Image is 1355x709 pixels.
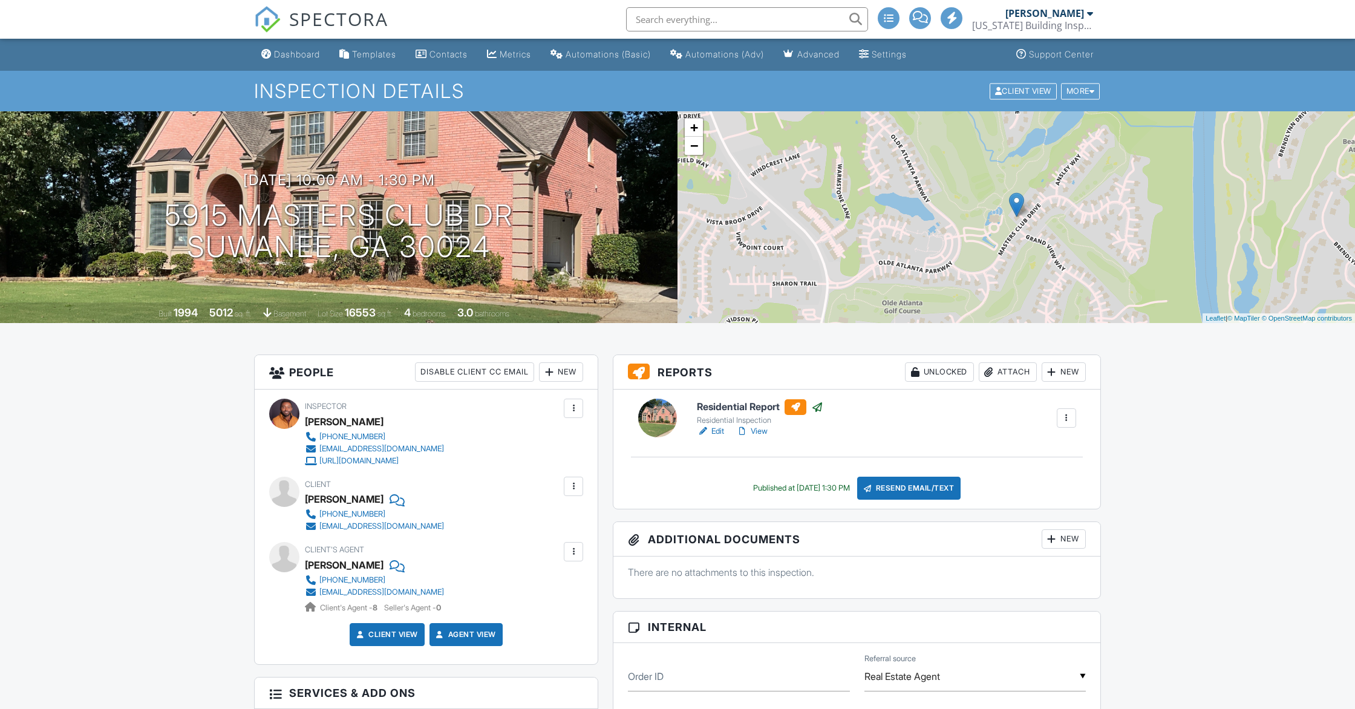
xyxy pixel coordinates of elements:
div: 16553 [345,306,376,319]
a: Settings [854,44,912,66]
a: Client View [354,629,418,641]
span: Seller's Agent - [384,603,441,612]
div: 4 [404,306,411,319]
a: Edit [697,425,724,437]
div: 3.0 [457,306,473,319]
div: [EMAIL_ADDRESS][DOMAIN_NAME] [319,444,444,454]
div: Dashboard [274,49,320,59]
div: New [539,362,583,382]
strong: 0 [436,603,441,612]
div: Advanced [797,49,840,59]
div: Contacts [429,49,468,59]
a: [PHONE_NUMBER] [305,431,444,443]
a: Automations (Advanced) [665,44,769,66]
span: Built [158,309,172,318]
label: Order ID [628,670,664,683]
a: Agent View [434,629,496,641]
h6: Residential Report [697,399,823,415]
div: [EMAIL_ADDRESS][DOMAIN_NAME] [319,521,444,531]
div: [PERSON_NAME] [305,490,384,508]
a: [PHONE_NUMBER] [305,574,444,586]
a: © MapTiler [1227,315,1260,322]
div: [PERSON_NAME] [1005,7,1084,19]
div: Residential Inspection [697,416,823,425]
a: Dashboard [256,44,325,66]
a: [URL][DOMAIN_NAME] [305,455,444,467]
a: [PERSON_NAME] [305,556,384,574]
h3: Additional Documents [613,522,1100,557]
h3: People [255,355,598,390]
div: [PHONE_NUMBER] [319,509,385,519]
a: Advanced [779,44,844,66]
div: Resend Email/Text [857,477,961,500]
h3: [DATE] 10:00 am - 1:30 pm [243,172,435,188]
a: View [736,425,768,437]
div: New [1042,529,1086,549]
div: More [1061,83,1100,99]
div: 5012 [209,306,233,319]
div: 1994 [174,306,198,319]
a: [EMAIL_ADDRESS][DOMAIN_NAME] [305,520,444,532]
div: Automations (Basic) [566,49,651,59]
div: Attach [979,362,1037,382]
span: bathrooms [475,309,509,318]
div: Georgia Building Inspections [972,19,1093,31]
div: Unlocked [905,362,974,382]
h3: Services & Add ons [255,678,598,709]
div: Templates [352,49,396,59]
div: Metrics [500,49,531,59]
span: Client [305,480,331,489]
input: Search everything... [626,7,868,31]
a: Zoom out [685,137,703,155]
div: [EMAIL_ADDRESS][DOMAIN_NAME] [319,587,444,597]
span: Client's Agent - [320,603,379,612]
h3: Reports [613,355,1100,390]
strong: 8 [373,603,377,612]
div: New [1042,362,1086,382]
a: Support Center [1011,44,1099,66]
a: Metrics [482,44,536,66]
a: Contacts [411,44,472,66]
img: The Best Home Inspection Software - Spectora [254,6,281,33]
div: Published at [DATE] 1:30 PM [753,483,850,493]
a: Residential Report Residential Inspection [697,399,823,426]
label: Referral source [864,653,916,664]
div: Client View [990,83,1057,99]
div: Disable Client CC Email [415,362,534,382]
a: SPECTORA [254,16,388,42]
p: There are no attachments to this inspection. [628,566,1086,579]
a: Leaflet [1206,315,1226,322]
div: [PHONE_NUMBER] [319,575,385,585]
div: [PHONE_NUMBER] [319,432,385,442]
a: Automations (Basic) [546,44,656,66]
div: [URL][DOMAIN_NAME] [319,456,399,466]
span: Inspector [305,402,347,411]
span: sq. ft. [235,309,252,318]
a: Client View [988,86,1060,95]
h1: 5915 Masters Club Dr Suwanee, GA 30024 [165,200,514,264]
span: SPECTORA [289,6,388,31]
span: Lot Size [318,309,343,318]
h3: Internal [613,612,1100,643]
div: Automations (Adv) [685,49,764,59]
span: bedrooms [413,309,446,318]
span: Client's Agent [305,545,364,554]
a: Zoom in [685,119,703,137]
a: [PHONE_NUMBER] [305,508,444,520]
a: [EMAIL_ADDRESS][DOMAIN_NAME] [305,443,444,455]
h1: Inspection Details [254,80,1101,102]
span: sq.ft. [377,309,393,318]
span: basement [273,309,306,318]
div: Support Center [1029,49,1094,59]
div: Settings [872,49,907,59]
div: | [1203,313,1355,324]
a: [EMAIL_ADDRESS][DOMAIN_NAME] [305,586,444,598]
a: © OpenStreetMap contributors [1262,315,1352,322]
a: Templates [335,44,401,66]
div: [PERSON_NAME] [305,413,384,431]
